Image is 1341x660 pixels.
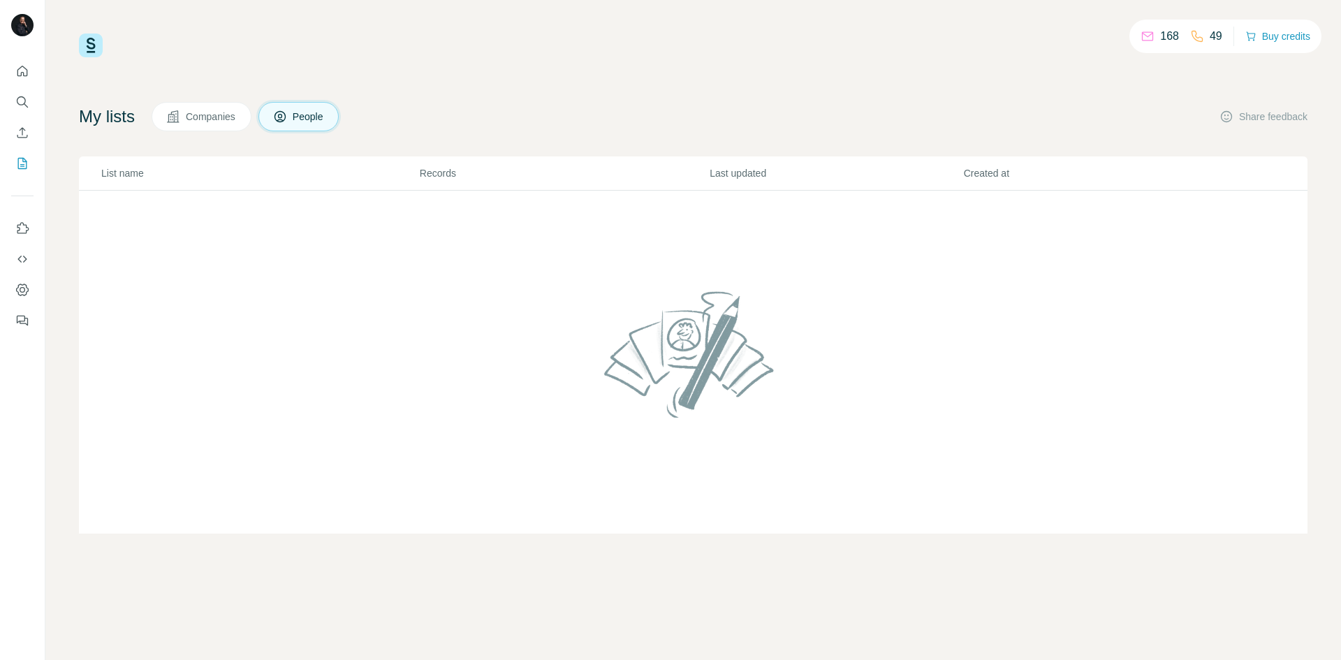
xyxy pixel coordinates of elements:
button: Feedback [11,308,34,333]
button: Use Surfe on LinkedIn [11,216,34,241]
p: 168 [1160,28,1179,45]
p: Last updated [710,166,962,180]
button: Share feedback [1219,110,1307,124]
span: People [293,110,325,124]
button: Search [11,89,34,115]
img: Surfe Logo [79,34,103,57]
p: 49 [1210,28,1222,45]
p: Records [420,166,708,180]
button: My lists [11,151,34,176]
img: Avatar [11,14,34,36]
h4: My lists [79,105,135,128]
button: Dashboard [11,277,34,302]
img: No lists found [599,279,789,429]
button: Use Surfe API [11,247,34,272]
p: List name [101,166,418,180]
button: Buy credits [1245,27,1310,46]
button: Quick start [11,59,34,84]
button: Enrich CSV [11,120,34,145]
span: Companies [186,110,237,124]
p: Created at [964,166,1216,180]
